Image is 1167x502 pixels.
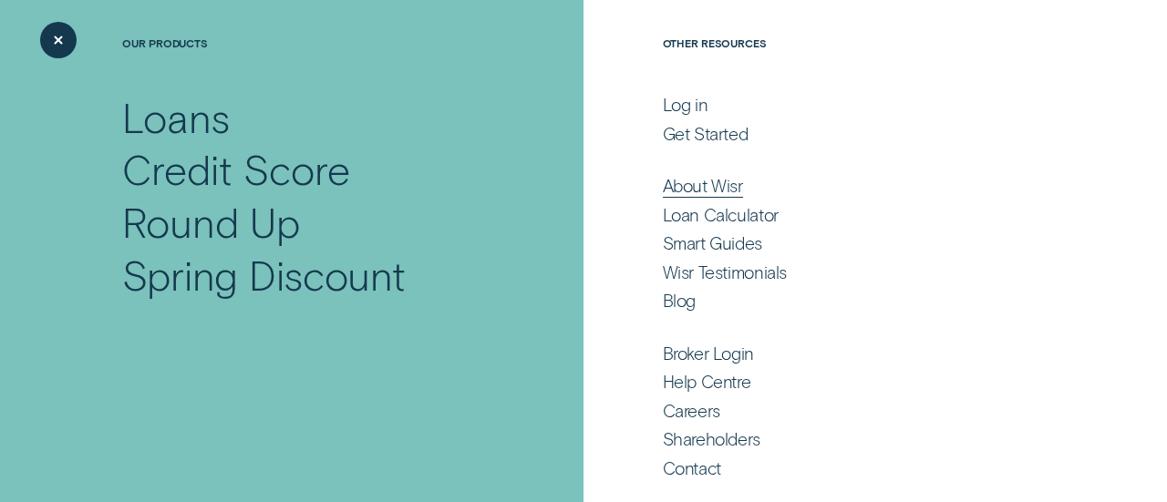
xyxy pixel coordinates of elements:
div: Contact [663,457,721,479]
div: Loan Calculator [663,204,779,226]
div: Careers [663,400,720,422]
button: Close Menu [40,22,77,58]
a: Log in [663,94,1044,116]
div: Log in [663,94,708,116]
div: Credit Score [122,143,349,196]
a: Blog [663,290,1044,312]
a: Loans [122,91,499,144]
a: Smart Guides [663,232,1044,254]
div: Round Up [122,196,299,249]
div: Wisr Testimonials [663,261,787,283]
div: Blog [663,290,696,312]
a: Spring Discount [122,249,499,302]
a: About Wisr [663,175,1044,197]
a: Careers [663,400,1044,422]
div: Broker Login [663,343,754,364]
a: Wisr Testimonials [663,261,1044,283]
div: Spring Discount [122,249,406,302]
div: Smart Guides [663,232,762,254]
a: Help Centre [663,371,1044,393]
a: Get Started [663,123,1044,145]
a: Contact [663,457,1044,479]
div: Get Started [663,123,749,145]
a: Broker Login [663,343,1044,364]
div: Shareholders [663,428,760,450]
a: Shareholders [663,428,1044,450]
div: Help Centre [663,371,751,393]
a: Round Up [122,196,499,249]
div: About Wisr [663,175,743,197]
a: Loan Calculator [663,204,1044,226]
div: Loans [122,91,230,144]
a: Credit Score [122,143,499,196]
